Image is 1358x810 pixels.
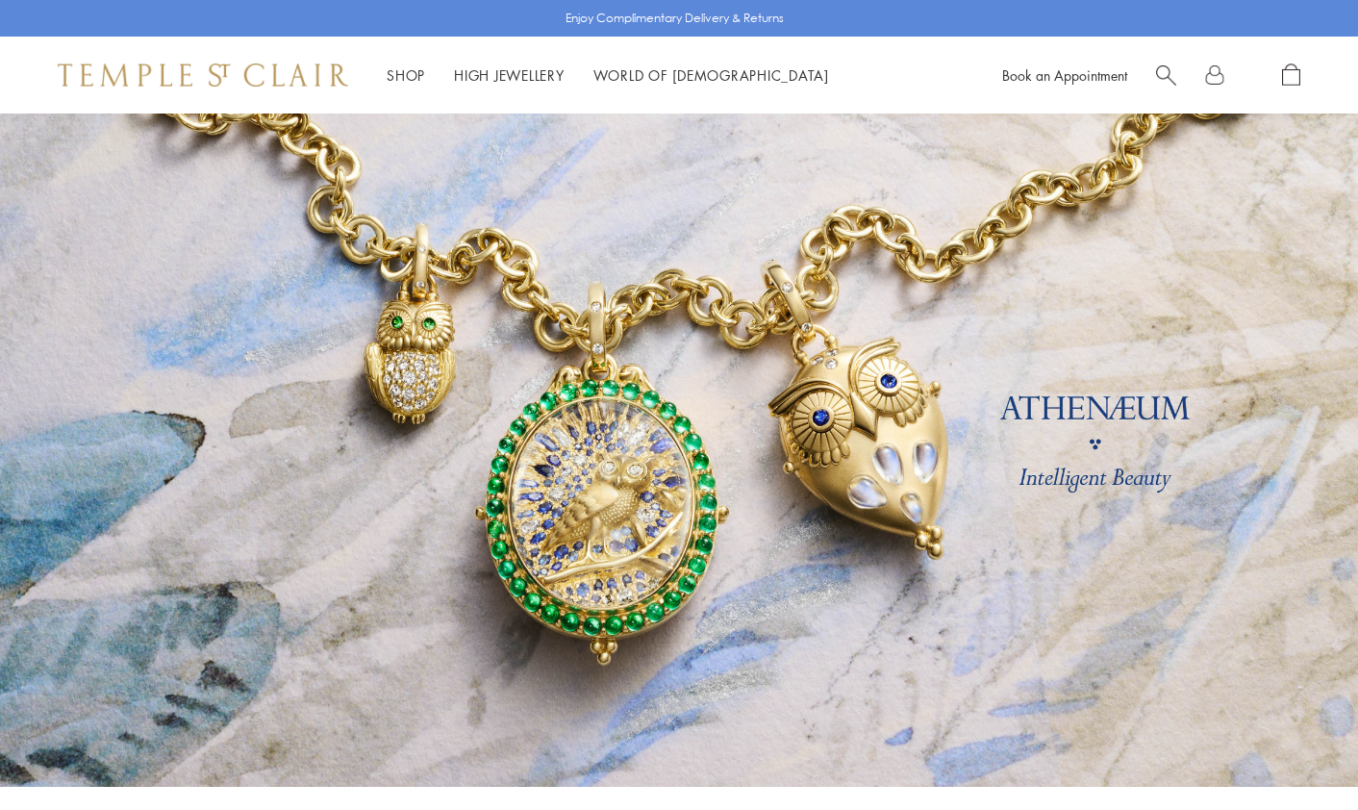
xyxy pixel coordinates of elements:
a: Book an Appointment [1002,65,1127,85]
a: ShopShop [387,65,425,85]
p: Enjoy Complimentary Delivery & Returns [566,9,784,28]
a: High JewelleryHigh Jewellery [454,65,565,85]
img: Temple St. Clair [58,63,348,87]
nav: Main navigation [387,63,829,88]
a: World of [DEMOGRAPHIC_DATA]World of [DEMOGRAPHIC_DATA] [593,65,829,85]
a: Open Shopping Bag [1282,63,1300,88]
a: Search [1156,63,1176,88]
